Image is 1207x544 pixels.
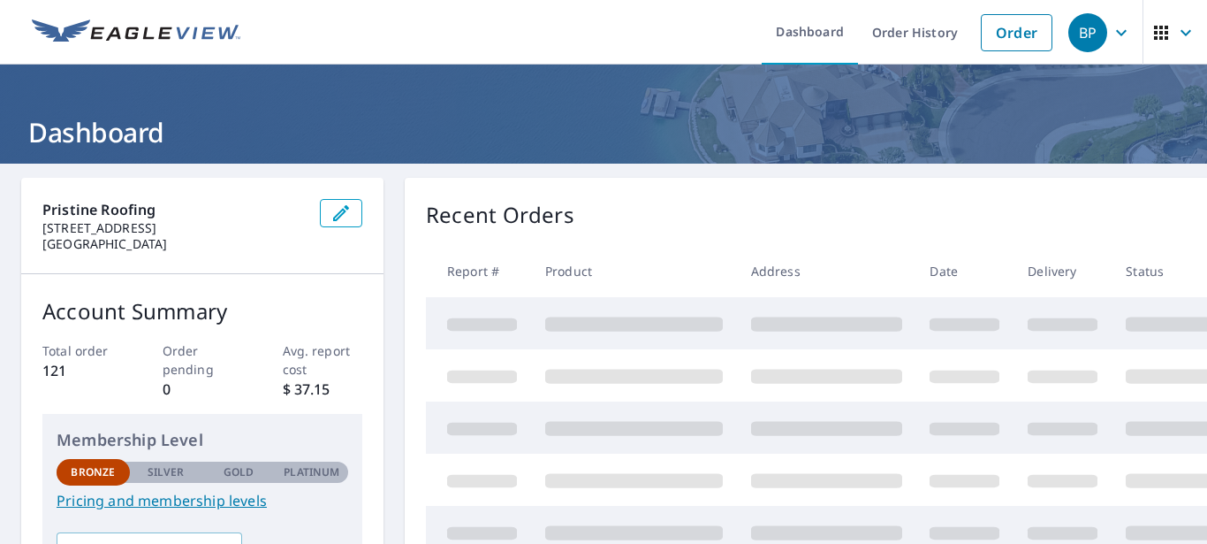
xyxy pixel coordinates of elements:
[224,464,254,480] p: Gold
[163,379,243,400] p: 0
[21,114,1186,150] h1: Dashboard
[915,245,1013,297] th: Date
[426,199,574,231] p: Recent Orders
[32,19,240,46] img: EV Logo
[71,464,115,480] p: Bronze
[42,341,123,360] p: Total order
[737,245,916,297] th: Address
[426,245,531,297] th: Report #
[283,379,363,400] p: $ 37.15
[1068,13,1107,52] div: BP
[531,245,737,297] th: Product
[1013,245,1112,297] th: Delivery
[42,236,306,252] p: [GEOGRAPHIC_DATA]
[981,14,1052,51] a: Order
[42,220,306,236] p: [STREET_ADDRESS]
[148,464,185,480] p: Silver
[283,341,363,379] p: Avg. report cost
[42,295,362,327] p: Account Summary
[42,199,306,220] p: Pristine Roofing
[42,360,123,381] p: 121
[57,428,348,452] p: Membership Level
[57,490,348,511] a: Pricing and membership levels
[163,341,243,379] p: Order pending
[284,464,339,480] p: Platinum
